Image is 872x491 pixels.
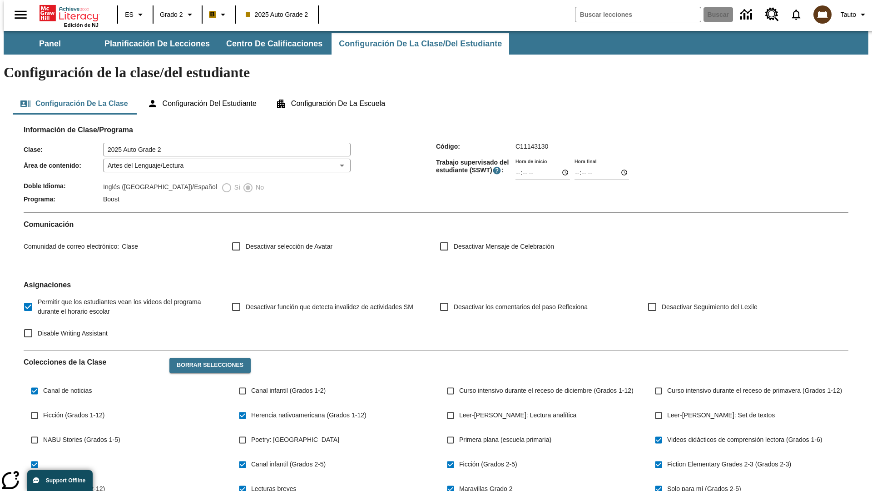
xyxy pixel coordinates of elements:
input: Clase [103,143,351,156]
a: Centro de recursos, Se abrirá en una pestaña nueva. [760,2,784,27]
span: Desactivar Seguimiento del Lexile [662,302,758,312]
span: Configuración de la clase/del estudiante [339,39,502,49]
span: Clase [119,243,138,250]
span: Ficción (Grados 1-12) [43,411,104,420]
span: Panel [39,39,61,49]
label: Inglés ([GEOGRAPHIC_DATA])/Español [103,182,217,193]
h2: Información de Clase/Programa [24,125,848,134]
span: Sí [232,183,240,192]
div: Comunicación [24,220,848,266]
span: Centro de calificaciones [226,39,322,49]
span: Herencia nativoamericana (Grados 1-12) [251,411,367,420]
div: Subbarra de navegación [4,33,510,55]
span: Canal infantil (Grados 1-2) [251,386,326,396]
a: Centro de información [735,2,760,27]
button: Centro de calificaciones [219,33,330,55]
div: Artes del Lenguaje/Lectura [103,159,351,172]
button: Configuración del estudiante [140,93,264,115]
span: Desactivar los comentarios del paso Reflexiona [454,302,588,312]
button: Configuración de la clase [13,93,135,115]
span: Videos didácticos de comprensión lectora (Grados 1-6) [667,435,822,445]
button: Boost El color de la clase es anaranjado claro. Cambiar el color de la clase. [205,6,232,23]
button: Grado: Grado 2, Elige un grado [156,6,199,23]
button: Configuración de la clase/del estudiante [332,33,509,55]
span: Código : [436,143,515,150]
label: Hora final [575,158,596,165]
span: Desactivar selección de Avatar [246,242,332,251]
span: Programa : [24,195,103,203]
input: Buscar campo [575,7,701,22]
span: Fiction Elementary Grades 2-3 (Grados 2-3) [667,460,791,469]
button: Planificación de lecciones [97,33,217,55]
span: Trabajo supervisado del estudiante (SSWT) : [436,159,515,175]
span: Canal de noticias [43,386,92,396]
span: Curso intensivo durante el receso de primavera (Grados 1-12) [667,386,842,396]
h2: Comunicación [24,220,848,229]
span: Tauto [841,10,856,20]
h2: Colecciones de la Clase [24,358,162,366]
a: Portada [40,4,99,22]
button: Configuración de la escuela [268,93,392,115]
span: Grado 2 [160,10,183,20]
button: Support Offline [27,470,93,491]
h2: Asignaciones [24,281,848,289]
button: Perfil/Configuración [837,6,872,23]
span: Ficción (Grados 2-5) [459,460,517,469]
button: Escoja un nuevo avatar [808,3,837,26]
h1: Configuración de la clase/del estudiante [4,64,868,81]
div: Información de Clase/Programa [24,135,848,205]
button: El Tiempo Supervisado de Trabajo Estudiantil es el período durante el cual los estudiantes pueden... [492,166,501,175]
span: Clase : [24,146,103,153]
span: Curso intensivo durante el receso de diciembre (Grados 1-12) [459,386,634,396]
span: Primera plana (escuela primaria) [459,435,551,445]
div: Portada [40,3,99,28]
span: Boost [103,195,119,203]
span: Edición de NJ [64,22,99,28]
span: Área de contenido : [24,162,103,169]
span: B [210,9,215,20]
button: Lenguaje: ES, Selecciona un idioma [121,6,150,23]
label: Hora de inicio [515,158,547,165]
span: Doble Idioma : [24,182,103,190]
span: Poetry: [GEOGRAPHIC_DATA] [251,435,339,445]
span: 2025 Auto Grade 2 [246,10,308,20]
a: Notificaciones [784,3,808,26]
span: Support Offline [46,477,85,484]
span: C11143130 [515,143,548,150]
span: ES [125,10,134,20]
span: Leer-[PERSON_NAME]: Lectura analítica [459,411,576,420]
div: Configuración de la clase/del estudiante [13,93,859,115]
span: Comunidad de correo electrónico : [24,243,119,250]
span: NABU Stories (Grados 1-5) [43,435,120,445]
span: Desactivar Mensaje de Celebración [454,242,554,251]
span: Planificación de lecciones [104,39,210,49]
span: Leer-[PERSON_NAME]: Set de textos [667,411,775,420]
span: Permitir que los estudiantes vean los videos del programa durante el horario escolar [38,297,217,316]
button: Borrar selecciones [169,358,251,373]
img: avatar image [813,5,832,24]
span: Desactivar función que detecta invalidez de actividades SM [246,302,413,312]
div: Asignaciones [24,281,848,343]
span: No [253,183,264,192]
button: Abrir el menú lateral [7,1,34,28]
button: Panel [5,33,95,55]
div: Subbarra de navegación [4,31,868,55]
span: Disable Writing Assistant [38,329,108,338]
span: Canal infantil (Grados 2-5) [251,460,326,469]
